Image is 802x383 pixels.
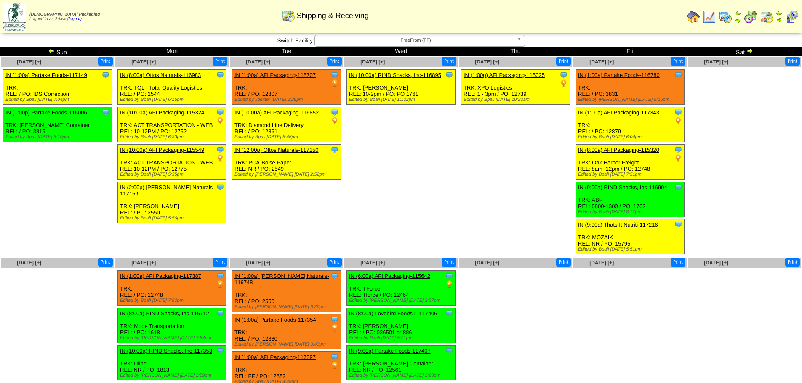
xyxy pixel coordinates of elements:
[118,107,226,142] div: TRK: ACT TRANSPORTATION - WEB REL: 10-12PM / PO: 12752
[360,59,385,65] span: [DATE] [+]
[776,10,783,17] img: arrowleft.gif
[234,304,341,309] div: Edited by [PERSON_NAME] [DATE] 6:26pm
[576,182,685,217] div: TRK: ABF REL: 0800-1300 / PO: 1762
[131,59,156,65] a: [DATE] [+]
[3,3,26,31] img: zoroco-logo-small.webp
[578,135,684,140] div: Edited by Bpali [DATE] 6:04pm
[101,71,110,79] img: Tooltip
[349,310,437,317] a: IN (8:00a) Lovebird Foods L-117406
[232,107,341,142] div: TRK: Diamond Line Delivery REL: / PO: 12861
[445,272,453,280] img: Tooltip
[360,260,385,266] a: [DATE] [+]
[578,247,684,252] div: Edited by Bpali [DATE] 5:51pm
[445,346,453,355] img: Tooltip
[349,335,455,341] div: Edited by Bpali [DATE] 5:21pm
[674,183,682,191] img: Tooltip
[349,97,455,102] div: Edited by Bpali [DATE] 10:32pm
[445,71,453,79] img: Tooltip
[674,108,682,116] img: Tooltip
[234,97,341,102] div: Edited by Jdexter [DATE] 2:29pm
[229,47,344,56] td: Tue
[216,272,224,280] img: Tooltip
[318,35,514,45] span: FreeFrom (FF)
[560,79,568,87] img: PO
[785,57,800,66] button: Print
[671,57,685,66] button: Print
[349,373,455,378] div: Edited by [PERSON_NAME] [DATE] 5:28pm
[576,219,685,254] div: TRK: MOZAIK REL: NR / PO: 15795
[234,147,318,153] a: IN (12:00p) Ottos Naturals-117150
[131,260,156,266] a: [DATE] [+]
[216,116,224,125] img: PO
[216,154,224,162] img: PO
[785,258,800,267] button: Print
[98,57,113,66] button: Print
[746,48,753,54] img: arrowright.gif
[29,12,100,21] span: Logged in as Sdavis
[120,109,204,116] a: IN (10:00a) AFI Packaging-115324
[118,182,226,223] div: TRK: [PERSON_NAME] REL: / PO: 2550
[589,59,614,65] a: [DATE] [+]
[330,71,339,79] img: Tooltip
[445,309,453,317] img: Tooltip
[442,57,456,66] button: Print
[120,72,201,78] a: IN (8:00a) Ottos Naturals-116983
[445,280,453,288] img: PO
[475,59,499,65] a: [DATE] [+]
[0,47,115,56] td: Sun
[120,147,204,153] a: IN (10:00a) AFI Packaging-115549
[297,11,369,20] span: Shipping & Receiving
[475,260,499,266] a: [DATE] [+]
[347,271,456,306] div: TRK: TForce REL: Tforce / PO: 12464
[48,48,55,54] img: arrowleft.gif
[735,10,741,17] img: arrowleft.gif
[120,97,226,102] div: Edited by Bpali [DATE] 6:15pm
[120,273,201,279] a: IN (1:00a) AFI Packaging-117387
[687,10,700,24] img: home.gif
[347,70,456,105] div: TRK: [PERSON_NAME] REL: 10-2pm / PO: PO 1761
[120,373,226,378] div: Edited by [PERSON_NAME] [DATE] 2:59pm
[349,273,430,279] a: IN (6:00a) AFI Packaging-115642
[330,272,339,280] img: Tooltip
[330,361,339,370] img: PO
[118,308,226,343] div: TRK: Mode Transportation REL: / PO: 1618
[442,258,456,267] button: Print
[246,59,270,65] a: [DATE] [+]
[3,107,112,142] div: TRK: [PERSON_NAME] Container REL: / PO: 3815
[589,260,614,266] a: [DATE] [+]
[232,314,341,349] div: TRK: REL: / PO: 12880
[17,260,41,266] a: [DATE] [+]
[573,47,687,56] td: Fri
[5,135,112,140] div: Edited by Bpali [DATE] 6:19pm
[560,71,568,79] img: Tooltip
[785,10,799,24] img: calendarcustomer.gif
[556,258,571,267] button: Print
[578,184,667,190] a: IN (9:00a) RIND Snacks, Inc-116904
[213,57,227,66] button: Print
[29,12,100,17] span: [DEMOGRAPHIC_DATA] Packaging
[704,260,728,266] a: [DATE] [+]
[5,109,87,116] a: IN (1:00p) Partake Foods-116006
[234,72,316,78] a: IN (1:00a) AFI Packaging-115707
[216,71,224,79] img: Tooltip
[232,145,341,180] div: TRK: PCA-Boise Paper REL: NR / PO: 2549
[744,10,757,24] img: calendarblend.gif
[461,70,570,105] div: TRK: XPO Logistics REL: 1 - 3pm / PO: 12739
[216,145,224,154] img: Tooltip
[17,59,41,65] a: [DATE] [+]
[120,184,215,197] a: IN (2:00p) [PERSON_NAME] Naturals-117159
[118,70,226,105] div: TRK: TQL - Total Quality Logistics REL: / PO: 2544
[578,109,659,116] a: IN (1:00a) AFI Packaging-117343
[234,109,319,116] a: IN (10:00a) AFI Packaging-116852
[578,72,660,78] a: IN (1:00a) Partake Foods-116780
[576,145,685,180] div: TRK: Oak Harbor Freight REL: 8am -12pm / PO: 12748
[232,271,341,312] div: TRK: REL: / PO: 2550
[120,335,226,341] div: Edited by [PERSON_NAME] [DATE] 7:54pm
[349,72,441,78] a: IN (10:00a) RIND Snacks, Inc-116895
